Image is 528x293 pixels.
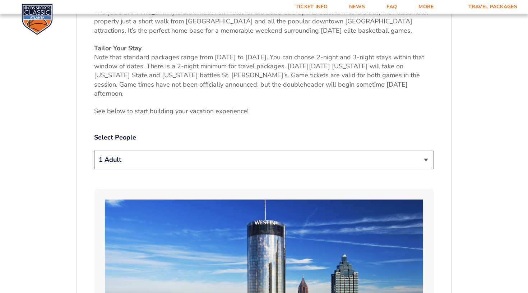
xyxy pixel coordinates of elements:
p: Note that standard packages range from [DATE] to [DATE]. You can choose 2-night and 3-night stays... [94,44,434,98]
u: Tailor Your Stay [94,44,142,52]
p: See below to start building your vacation experience! [94,107,434,116]
label: Select People [94,133,434,142]
img: CBS Sports Classic [22,4,53,35]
